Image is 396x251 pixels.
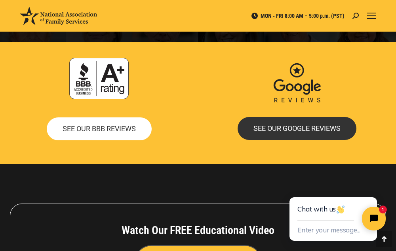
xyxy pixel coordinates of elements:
[30,224,366,237] h4: Watch Our FREE Educational Video
[251,12,345,19] span: MON - FRI 8:00 AM – 5:00 p.m. (PST)
[267,58,327,109] img: Google Reviews
[63,125,136,132] span: SEE OUR BBB REVIEWS
[47,117,152,140] a: SEE OUR BBB REVIEWS
[238,117,356,140] a: SEE OUR GOOGLE REVIEWS
[367,11,376,21] a: Mobile menu icon
[20,7,97,25] img: National Association of Family Services
[272,172,396,251] iframe: Tidio Chat
[69,58,129,99] img: Accredited A+ with Better Business Bureau
[253,125,341,132] span: SEE OUR GOOGLE REVIEWS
